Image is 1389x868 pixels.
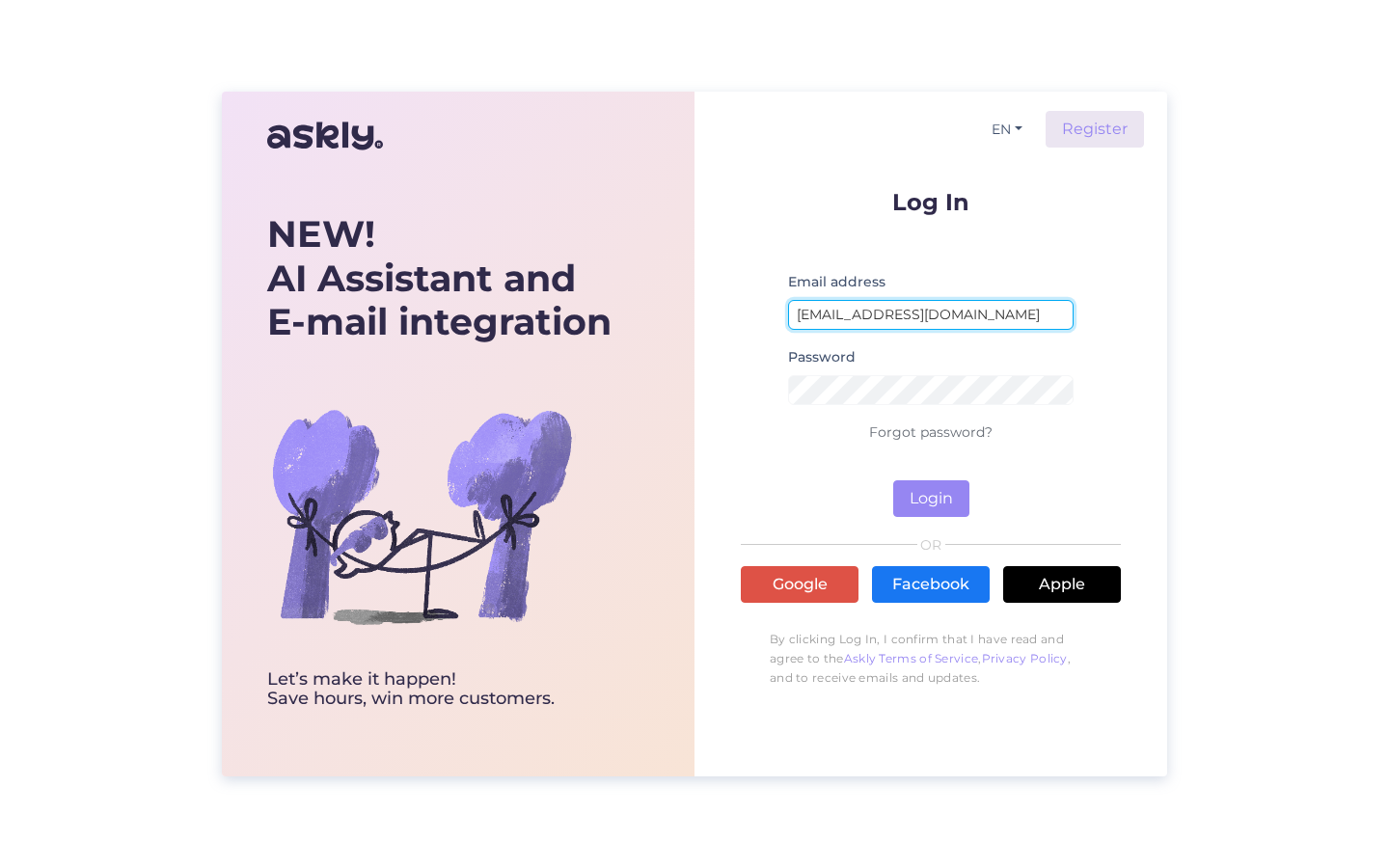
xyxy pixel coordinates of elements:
[788,300,1074,330] input: Enter email
[982,651,1068,665] a: Privacy Policy
[872,566,990,603] a: Facebook
[741,620,1121,697] p: By clicking Log In, I confirm that I have read and agree to the , , and to receive emails and upd...
[267,113,383,159] img: Askly
[869,423,993,441] a: Forgot password?
[844,651,979,665] a: Askly Terms of Service
[267,362,576,670] img: bg-askly
[893,480,969,517] button: Login
[917,538,945,552] span: OR
[267,670,612,709] div: Let’s make it happen! Save hours, win more customers.
[267,212,612,344] div: AI Assistant and E-mail integration
[788,347,856,367] label: Password
[741,566,858,603] a: Google
[741,190,1121,214] p: Log In
[984,116,1030,144] button: EN
[788,272,885,292] label: Email address
[1003,566,1121,603] a: Apple
[267,211,375,257] b: NEW!
[1046,111,1144,148] a: Register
